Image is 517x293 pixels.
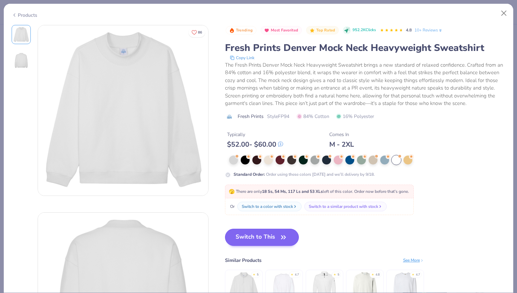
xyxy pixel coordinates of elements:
[267,113,289,120] span: Style FP94
[304,202,387,211] button: Switch to a similar product with stock
[309,28,315,33] img: Top Rated sort
[498,7,511,20] button: Close
[261,26,302,35] button: Badge Button
[416,272,420,277] div: 4.7
[236,28,253,32] span: Trending
[228,54,256,61] button: copy to clipboard
[227,131,283,138] div: Typically
[238,113,264,120] span: Fresh Prints
[225,41,506,54] div: Fresh Prints Denver Mock Neck Heavyweight Sweatshirt
[229,189,409,194] span: There are only left of this color. Order now before that's gone.
[13,26,29,43] img: Front
[12,12,37,19] div: Products
[329,131,354,138] div: Comes In
[227,140,283,149] div: $ 52.00 - $ 60.00
[242,203,293,210] div: Switch to a color with stock
[271,28,298,32] span: Most Favorited
[234,172,265,177] strong: Standard Order :
[226,26,256,35] button: Badge Button
[253,272,255,275] div: ★
[375,272,380,277] div: 4.8
[225,61,506,107] div: The Fresh Prints Denver Mock Neck Heavyweight Sweatshirt brings a new standard of relaxed confide...
[295,272,299,277] div: 4.7
[291,272,293,275] div: ★
[371,272,374,275] div: ★
[412,272,414,275] div: ★
[237,202,302,211] button: Switch to a color with stock
[225,257,262,264] div: Similar Products
[380,25,403,36] div: 4.8 Stars
[229,188,235,195] span: 🫣
[229,203,235,210] span: Or
[225,114,234,119] img: brand logo
[257,272,258,277] div: 5
[306,26,339,35] button: Badge Button
[353,27,376,33] span: 952.2K Clicks
[297,113,329,120] span: 84% Cotton
[198,31,202,34] span: 86
[188,27,205,37] button: Like
[38,25,208,196] img: Front
[264,28,269,33] img: Most Favorited sort
[13,52,29,69] img: Back
[262,189,323,194] strong: 18 Ss, 54 Ms, 117 Ls and 53 XLs
[309,203,378,210] div: Switch to a similar product with stock
[337,272,339,277] div: 5
[406,27,412,33] span: 4.8
[403,257,424,263] div: See More
[333,272,336,275] div: ★
[225,229,299,246] button: Switch to This
[229,28,235,33] img: Trending sort
[336,113,374,120] span: 16% Polyester
[329,140,354,149] div: M - 2XL
[316,28,335,32] span: Top Rated
[414,27,443,33] a: 10+ Reviews
[234,171,375,177] div: Order using these colors [DATE] and we’ll delivery by 9/18.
